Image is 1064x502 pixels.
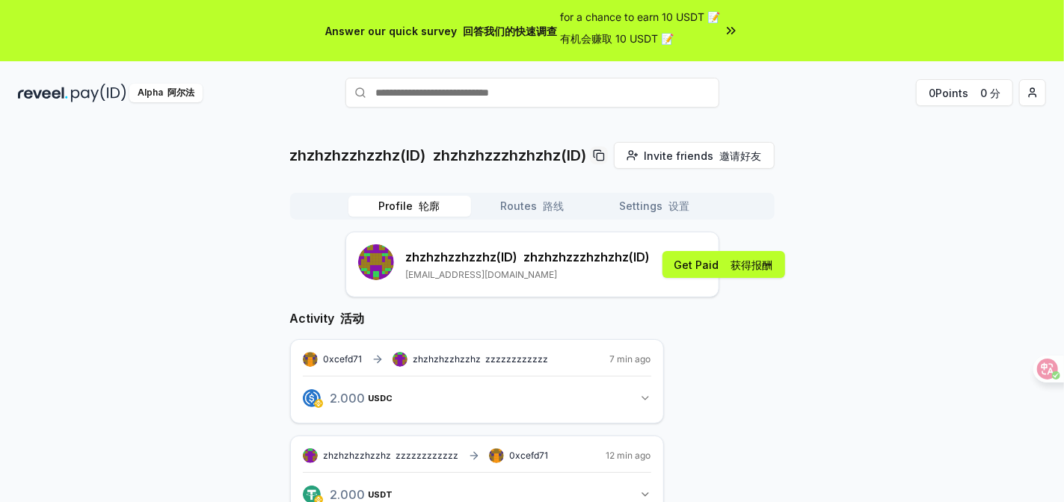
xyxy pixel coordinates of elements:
[413,353,549,365] span: zhzhzhzzhzzhz
[434,146,587,164] font: zhzhzhzzzhzhzhz(ID)
[731,258,773,271] font: 获得报酬
[167,87,194,98] font: 阿尔法
[614,142,775,169] button: Invite friends 邀请好友
[464,25,558,37] font: 回答我们的快速调查
[645,148,762,164] span: Invite friends
[18,84,68,102] img: reveel_dark
[610,353,651,365] span: 7 min ago
[980,87,1000,99] font: 0 分
[916,79,1013,106] button: 0Points 0 分
[471,196,594,217] button: Routes
[129,84,203,102] div: Alpha
[324,450,459,462] span: zhzhzhzzhzzhz
[720,149,762,162] font: 邀请好友
[594,196,716,217] button: Settings
[324,353,363,365] span: 0xcefd71
[543,199,564,212] font: 路线
[290,309,664,327] h2: Activity
[369,490,393,499] span: USDT
[561,32,674,45] font: 有机会赚取 10 USDT 📝
[606,450,651,462] span: 12 min ago
[348,196,471,217] button: Profile
[486,353,549,365] font: zzzzzzzzzzzz
[662,251,785,278] button: Get Paid 获得报酬
[369,394,393,403] span: USDC
[341,311,365,326] font: 活动
[290,145,587,166] p: zhzhzhzzhzzhz(ID)
[561,9,721,52] span: for a chance to earn 10 USDT 📝
[419,199,440,212] font: 轮廓
[396,450,459,461] font: zzzzzzzzzzzz
[406,269,651,281] p: [EMAIL_ADDRESS][DOMAIN_NAME]
[510,450,549,461] span: 0xcefd71
[669,199,690,212] font: 设置
[524,250,651,264] font: zhzhzhzzzhzhzhz(ID)
[71,84,126,102] img: pay_id
[326,23,558,39] span: Answer our quick survey
[303,385,651,411] button: 2.000USDC
[314,399,323,408] img: logo.png
[406,248,651,266] p: zhzhzhzzhzzhz (ID)
[303,389,321,407] img: logo.png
